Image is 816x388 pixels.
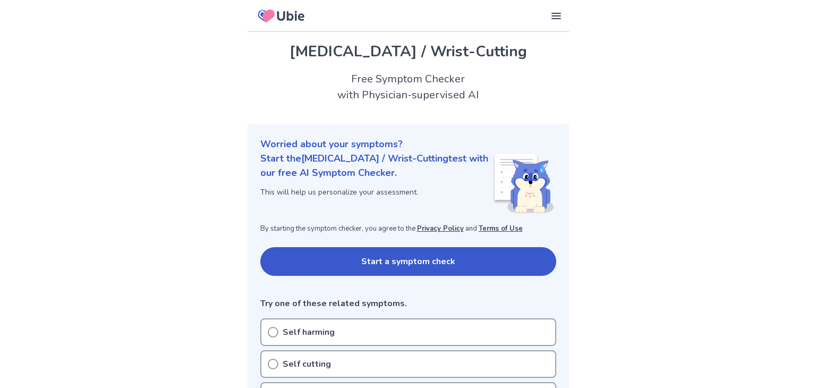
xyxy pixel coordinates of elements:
p: Try one of these related symptoms. [260,297,556,310]
button: Start a symptom check [260,247,556,276]
p: Start the [MEDICAL_DATA] / Wrist-Cutting test with our free AI Symptom Checker. [260,151,492,180]
p: By starting the symptom checker, you agree to the and [260,224,556,234]
p: Self harming [283,326,335,339]
img: Shiba [492,154,554,213]
h1: [MEDICAL_DATA] / Wrist-Cutting [260,40,556,63]
p: Worried about your symptoms? [260,137,556,151]
p: Self cutting [283,358,331,370]
a: Privacy Policy [417,224,464,233]
h2: Free Symptom Checker with Physician-supervised AI [248,71,569,103]
p: This will help us personalize your assessment. [260,187,492,198]
a: Terms of Use [479,224,523,233]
